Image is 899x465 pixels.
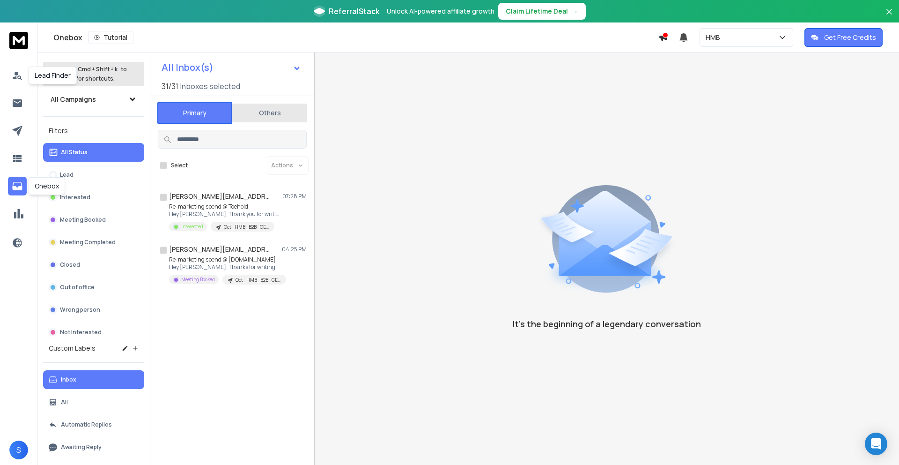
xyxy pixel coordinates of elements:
button: Tutorial [88,31,133,44]
button: All Status [43,143,144,162]
button: Not Interested [43,323,144,342]
span: Cmd + Shift + k [76,64,119,75]
h1: All Campaigns [51,95,96,104]
p: Get Free Credits [824,33,876,42]
h1: [PERSON_NAME][EMAIL_ADDRESS][DOMAIN_NAME] [169,245,272,254]
div: Onebox [29,177,65,195]
p: It’s the beginning of a legendary conversation [513,317,701,330]
button: Meeting Completed [43,233,144,252]
button: Inbox [43,370,144,389]
button: Wrong person [43,300,144,319]
button: Close banner [883,6,895,28]
p: 07:28 PM [282,193,307,200]
p: Meeting Booked [181,276,215,283]
p: Interested [181,223,203,230]
p: Re: marketing spend @ Toehold [169,203,281,210]
span: 31 / 31 [162,81,178,92]
p: All Status [61,149,88,156]
button: Get Free Credits [804,28,883,47]
button: Interested [43,188,144,207]
p: Lead [60,171,74,179]
div: Open Intercom Messenger [865,433,887,455]
button: Lead [43,165,144,184]
p: Oct_HMB_B2B_CEO_India_11-100 [224,224,269,231]
button: Others [232,103,307,123]
button: Primary [157,102,232,124]
p: Not Interested [60,329,102,336]
p: Hey [PERSON_NAME], Thank you for writing [169,210,281,218]
p: Interested [60,194,90,201]
p: Press to check for shortcuts. [58,65,127,83]
h3: Filters [43,124,144,137]
span: → [572,7,578,16]
button: Claim Lifetime Deal→ [498,3,586,20]
p: Wrong person [60,306,100,314]
button: Awaiting Reply [43,438,144,457]
p: Out of office [60,284,95,291]
p: Oct_HMB_B2B_CEO_India_11-100 [236,277,280,284]
button: S [9,441,28,459]
button: Closed [43,255,144,274]
p: Meeting Completed [60,239,116,246]
h1: All Inbox(s) [162,63,214,72]
label: Select [171,162,188,169]
p: Hey [PERSON_NAME], Thanks for writing back, [169,263,281,271]
h3: Inboxes selected [180,81,240,92]
span: ReferralStack [329,6,379,17]
button: All [43,393,144,412]
p: 04:25 PM [282,246,307,253]
h1: [PERSON_NAME][EMAIL_ADDRESS][DOMAIN_NAME] [169,192,272,201]
div: Lead Finder [29,67,77,84]
button: All Inbox(s) [154,58,309,77]
p: All [61,398,68,406]
p: Closed [60,261,80,269]
button: All Campaigns [43,90,144,109]
button: Automatic Replies [43,415,144,434]
p: Unlock AI-powered affiliate growth [387,7,494,16]
button: Out of office [43,278,144,297]
h3: Custom Labels [49,344,96,353]
div: Onebox [53,31,658,44]
p: Meeting Booked [60,216,106,224]
p: Automatic Replies [61,421,112,428]
button: Meeting Booked [43,210,144,229]
p: HMB [706,33,724,42]
p: Re: marketing spend @ [DOMAIN_NAME] [169,256,281,263]
p: Inbox [61,376,76,383]
p: Awaiting Reply [61,443,102,451]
